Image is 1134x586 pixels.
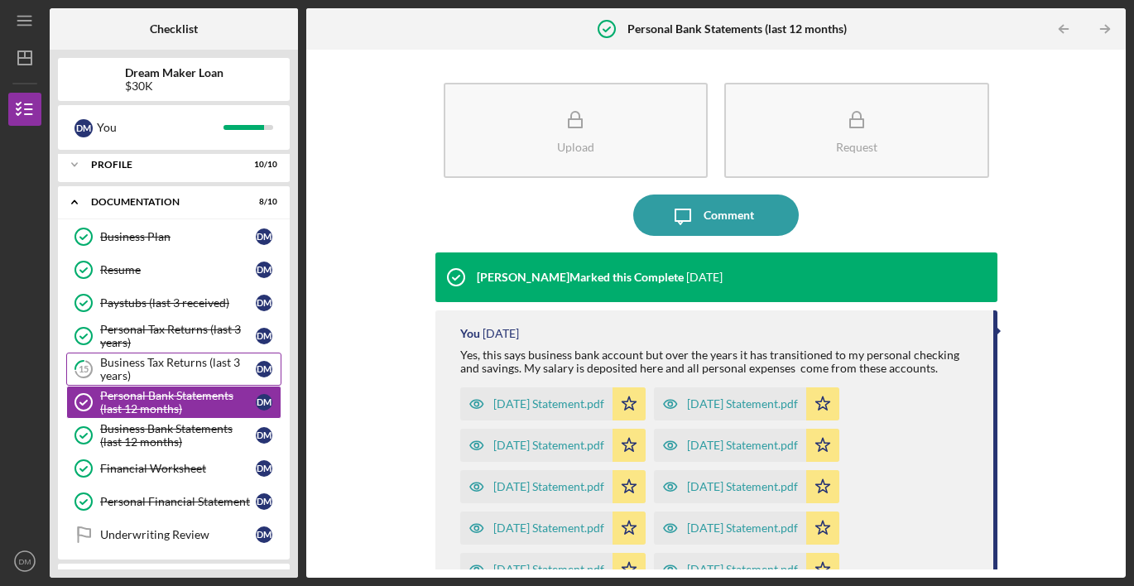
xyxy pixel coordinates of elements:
[66,220,281,253] a: Business PlanDM
[256,427,272,444] div: D M
[654,387,839,420] button: [DATE] Statement.pdf
[687,521,798,535] div: [DATE] Statement.pdf
[256,295,272,311] div: D M
[493,521,604,535] div: [DATE] Statement.pdf
[256,262,272,278] div: D M
[19,557,31,566] text: DM
[150,22,198,36] b: Checklist
[100,528,256,541] div: Underwriting Review
[256,526,272,543] div: D M
[100,389,256,415] div: Personal Bank Statements (last 12 months)
[100,323,256,349] div: Personal Tax Returns (last 3 years)
[256,228,272,245] div: D M
[557,141,594,153] div: Upload
[66,419,281,452] a: Business Bank Statements (last 12 months)DM
[100,296,256,310] div: Paystubs (last 3 received)
[687,480,798,493] div: [DATE] Statement.pdf
[493,397,604,411] div: [DATE] Statement.pdf
[704,195,754,236] div: Comment
[460,512,646,545] button: [DATE] Statement.pdf
[100,230,256,243] div: Business Plan
[74,119,93,137] div: D M
[686,271,723,284] time: 2025-09-05 10:48
[256,361,272,377] div: D M
[8,545,41,578] button: DM
[66,253,281,286] a: ResumeDM
[100,422,256,449] div: Business Bank Statements (last 12 months)
[97,113,223,142] div: You
[66,286,281,319] a: Paystubs (last 3 received)DM
[654,553,839,586] button: [DATE] Statement.pdf
[460,348,977,375] div: Yes, this says business bank account but over the years it has transitioned to my personal checki...
[627,22,847,36] b: Personal Bank Statements (last 12 months)
[483,327,519,340] time: 2025-09-05 03:59
[256,394,272,411] div: D M
[91,160,236,170] div: Profile
[125,79,223,93] div: $30K
[444,83,709,178] button: Upload
[100,263,256,276] div: Resume
[687,397,798,411] div: [DATE] Statement.pdf
[100,462,256,475] div: Financial Worksheet
[247,160,277,170] div: 10 / 10
[460,470,646,503] button: [DATE] Statement.pdf
[687,439,798,452] div: [DATE] Statement.pdf
[100,356,256,382] div: Business Tax Returns (last 3 years)
[66,386,281,419] a: Personal Bank Statements (last 12 months)DM
[687,563,798,576] div: [DATE] Statement.pdf
[654,470,839,503] button: [DATE] Statement.pdf
[654,512,839,545] button: [DATE] Statement.pdf
[100,495,256,508] div: Personal Financial Statement
[247,197,277,207] div: 8 / 10
[66,353,281,386] a: 15Business Tax Returns (last 3 years)DM
[79,364,89,375] tspan: 15
[460,429,646,462] button: [DATE] Statement.pdf
[256,493,272,510] div: D M
[256,328,272,344] div: D M
[836,141,877,153] div: Request
[256,460,272,477] div: D M
[724,83,989,178] button: Request
[493,439,604,452] div: [DATE] Statement.pdf
[66,485,281,518] a: Personal Financial StatementDM
[66,319,281,353] a: Personal Tax Returns (last 3 years)DM
[460,387,646,420] button: [DATE] Statement.pdf
[460,553,646,586] button: [DATE] Statement.pdf
[125,66,223,79] b: Dream Maker Loan
[493,563,604,576] div: [DATE] Statement.pdf
[66,452,281,485] a: Financial WorksheetDM
[493,480,604,493] div: [DATE] Statement.pdf
[91,197,236,207] div: Documentation
[477,271,684,284] div: [PERSON_NAME] Marked this Complete
[66,518,281,551] a: Underwriting ReviewDM
[633,195,799,236] button: Comment
[460,327,480,340] div: You
[654,429,839,462] button: [DATE] Statement.pdf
